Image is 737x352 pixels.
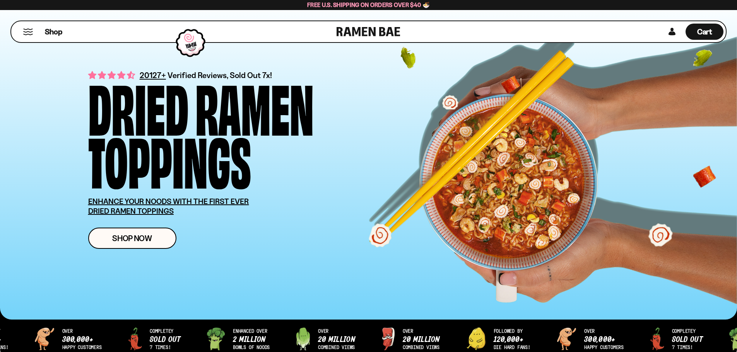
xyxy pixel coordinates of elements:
a: Shop Now [88,228,176,249]
button: Mobile Menu Trigger [23,29,33,35]
div: Dried [88,79,188,132]
span: Free U.S. Shipping on Orders over $40 🍜 [307,1,430,9]
a: Shop [45,24,62,40]
div: Cart [686,21,723,42]
span: Shop Now [112,234,152,242]
span: Shop [45,27,62,37]
u: ENHANCE YOUR NOODS WITH THE FIRST EVER DRIED RAMEN TOPPINGS [88,197,249,216]
span: Cart [697,27,712,36]
div: Ramen [195,79,314,132]
div: Toppings [88,132,251,185]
